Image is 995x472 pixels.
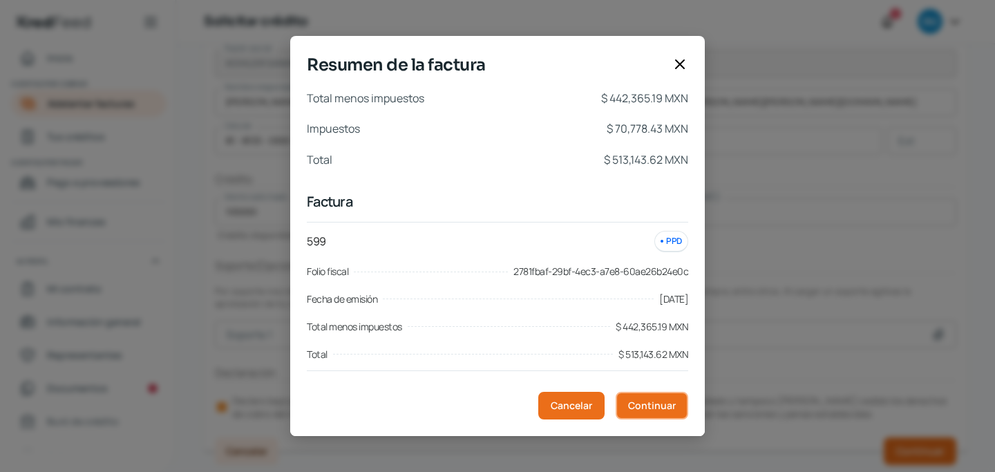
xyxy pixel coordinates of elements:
[307,263,348,280] span: Folio fiscal
[659,291,688,308] span: [DATE]
[538,392,605,419] button: Cancelar
[307,119,360,139] p: Impuestos
[307,53,666,77] span: Resumen de la factura
[307,88,424,108] p: Total menos impuestos
[607,119,688,139] p: $ 70,778.43 MXN
[604,150,688,170] p: $ 513,143.62 MXN
[601,88,688,108] p: $ 442,365.19 MXN
[307,150,332,170] p: Total
[654,231,688,252] div: PPD
[551,401,592,410] span: Cancelar
[616,319,688,335] span: $ 442,365.19 MXN
[618,346,688,363] span: $ 513,143.62 MXN
[307,232,326,251] p: 599
[513,263,688,280] span: 2781fbaf-29bf-4ec3-a7e8-60ae26b24e0c
[616,392,688,419] button: Continuar
[628,401,676,410] span: Continuar
[307,291,377,308] span: Fecha de emisión
[307,192,688,211] p: Factura
[307,346,328,363] span: Total
[307,319,402,335] span: Total menos impuestos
